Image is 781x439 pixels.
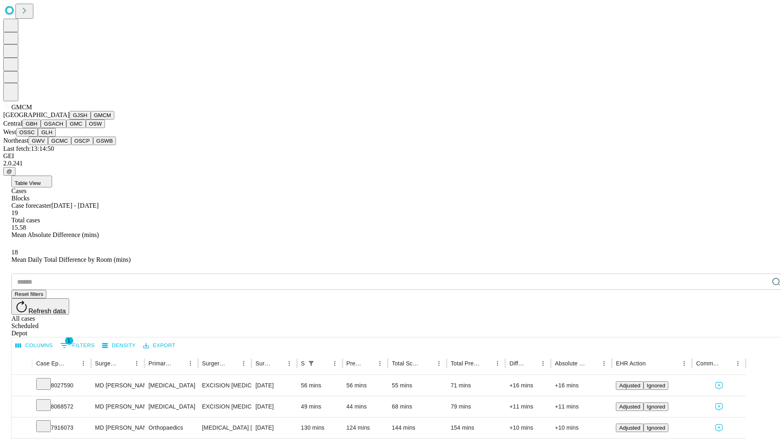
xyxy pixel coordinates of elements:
div: EXCISION [MEDICAL_DATA] LESION EXCEPT [MEDICAL_DATA] TRUNK ETC 3.1 TO 4 CM [202,375,247,396]
div: +10 mins [555,417,608,438]
button: Reset filters [11,290,46,298]
button: Expand [16,400,28,414]
div: Total Scheduled Duration [392,360,421,367]
button: Expand [16,379,28,393]
button: Menu [433,358,445,369]
div: 56 mins [301,375,338,396]
span: Mean Absolute Difference (mins) [11,231,99,238]
span: 18 [11,249,18,256]
div: EXCISION [MEDICAL_DATA] LESION EXCEPT [MEDICAL_DATA] TRUNK ETC 3.1 TO 4 CM [202,396,247,417]
button: Ignored [644,381,668,390]
button: Expand [16,421,28,435]
div: 71 mins [451,375,502,396]
div: 1 active filter [305,358,317,369]
div: +11 mins [555,396,608,417]
span: Ignored [647,425,665,431]
span: Reset filters [15,291,43,297]
button: Menu [78,358,89,369]
button: OSW [86,120,105,128]
div: +11 mins [509,396,547,417]
span: GMCM [11,104,32,111]
button: Show filters [305,358,317,369]
div: MD [PERSON_NAME] [PERSON_NAME] [95,375,140,396]
button: Show filters [58,339,97,352]
button: GWV [28,137,48,145]
div: 8027590 [36,375,87,396]
button: Sort [480,358,492,369]
button: Sort [646,358,658,369]
button: GSACH [41,120,66,128]
div: [MEDICAL_DATA] [MEDICAL_DATA] [202,417,247,438]
span: Table View [15,180,41,186]
button: Ignored [644,424,668,432]
button: Sort [587,358,598,369]
div: 144 mins [392,417,443,438]
button: Menu [537,358,549,369]
div: [DATE] [255,417,293,438]
div: Surgeon Name [95,360,119,367]
div: MD [PERSON_NAME] [PERSON_NAME] [95,417,140,438]
div: MD [PERSON_NAME] [PERSON_NAME] [95,396,140,417]
span: 19 [11,209,18,216]
button: Sort [173,358,185,369]
button: GBH [22,120,41,128]
span: Last fetch: 13:14:50 [3,145,54,152]
button: Adjusted [616,381,644,390]
span: Northeast [3,137,28,144]
div: Comments [696,360,720,367]
span: Ignored [647,404,665,410]
button: Table View [11,176,52,187]
div: 154 mins [451,417,502,438]
span: [GEOGRAPHIC_DATA] [3,111,70,118]
button: GSWB [93,137,116,145]
div: 44 mins [347,396,384,417]
div: Scheduled In Room Duration [301,360,305,367]
button: GLH [38,128,55,137]
button: OSSC [16,128,38,137]
div: 49 mins [301,396,338,417]
div: 79 mins [451,396,502,417]
div: 56 mins [347,375,384,396]
button: GJSH [70,111,91,120]
span: Adjusted [619,404,640,410]
div: 7916073 [36,417,87,438]
button: OSCP [71,137,93,145]
div: Surgery Date [255,360,271,367]
span: Adjusted [619,425,640,431]
button: Ignored [644,402,668,411]
div: GEI [3,152,778,160]
span: [DATE] - [DATE] [51,202,98,209]
div: +16 mins [555,375,608,396]
div: [DATE] [255,396,293,417]
button: Sort [318,358,329,369]
div: Primary Service [148,360,172,367]
button: Menu [185,358,196,369]
span: Ignored [647,382,665,389]
div: [MEDICAL_DATA] [148,375,194,396]
button: Menu [374,358,386,369]
div: 8068572 [36,396,87,417]
button: GCMC [48,137,71,145]
button: Adjusted [616,424,644,432]
div: Difference [509,360,525,367]
div: +10 mins [509,417,547,438]
span: 1 [65,337,73,345]
div: Orthopaedics [148,417,194,438]
div: Absolute Difference [555,360,586,367]
button: Sort [363,358,374,369]
div: +16 mins [509,375,547,396]
div: 55 mins [392,375,443,396]
div: [DATE] [255,375,293,396]
span: Case forecaster [11,202,51,209]
button: @ [3,167,15,176]
div: Predicted In Room Duration [347,360,362,367]
button: Menu [238,358,249,369]
button: Menu [131,358,142,369]
button: Menu [598,358,610,369]
button: Export [141,339,177,352]
button: Menu [678,358,690,369]
button: GMCM [91,111,114,120]
div: [MEDICAL_DATA] [148,396,194,417]
button: Sort [120,358,131,369]
button: Density [100,339,138,352]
